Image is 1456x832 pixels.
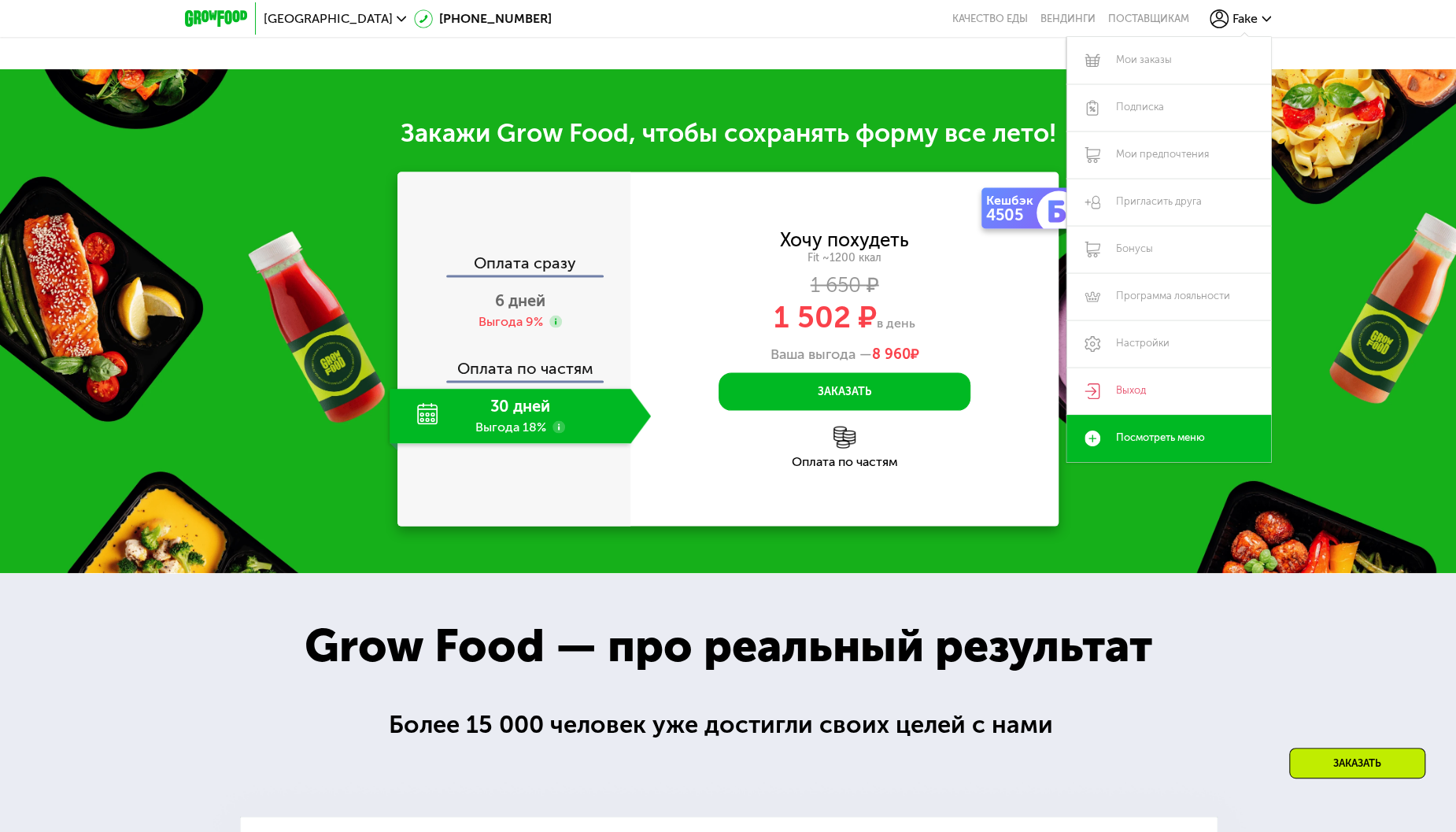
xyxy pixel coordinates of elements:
span: Fake [1232,13,1258,25]
div: Более 15 000 человек уже достигли своих целей с нами [388,705,1068,743]
a: Качество еды [952,13,1028,25]
a: Выход [1066,368,1271,415]
div: Хочу похудеть [780,231,909,248]
div: Заказать [1289,748,1425,778]
div: Grow Food — про реальный результат [269,611,1187,680]
div: Оплата сразу [399,254,630,275]
a: Подписка [1066,84,1271,131]
a: Мои заказы [1066,37,1271,84]
img: l6xcnZfty9opOoJh.png [833,426,855,448]
div: Кешбэк [986,194,1040,206]
button: Заказать [719,372,970,410]
a: [PHONE_NUMBER] [414,9,552,28]
div: 1 650 ₽ [630,276,1059,294]
div: Оплата по частям [399,344,630,380]
div: 4505 [986,206,1040,222]
a: Вендинги [1040,13,1096,25]
a: Посмотреть меню [1066,415,1271,462]
span: 8 960 [872,345,911,362]
a: Пригласить друга [1066,179,1271,226]
a: Настройки [1066,320,1271,368]
a: Мои предпочтения [1066,131,1271,179]
div: Выгода 9% [479,312,543,330]
div: Оплата по частям [630,455,1059,468]
div: поставщикам [1108,13,1189,25]
div: Ваша выгода — [630,346,1059,363]
a: Бонусы [1066,226,1271,273]
span: [GEOGRAPHIC_DATA] [264,13,393,25]
span: в день [877,315,915,330]
a: Программа лояльности [1066,273,1271,320]
span: 6 дней [495,290,545,309]
span: 1 502 ₽ [774,298,877,335]
span: ₽ [872,346,919,363]
div: Fit ~1200 ккал [630,250,1059,264]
